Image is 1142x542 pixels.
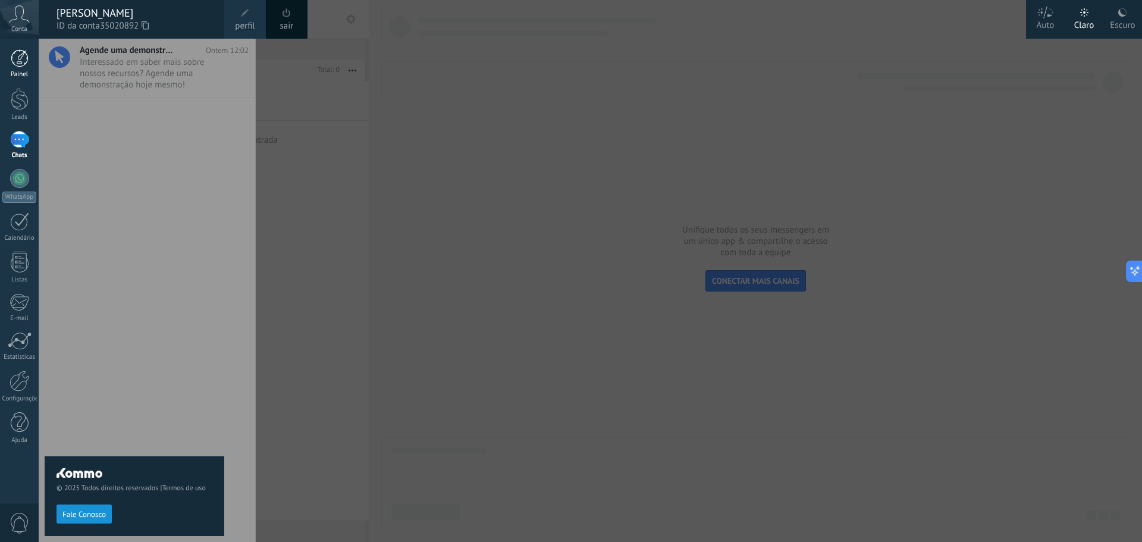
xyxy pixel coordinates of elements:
a: sair [280,20,294,33]
div: Claro [1074,8,1094,39]
div: E-mail [2,315,37,322]
div: Escuro [1110,8,1135,39]
div: Auto [1037,8,1055,39]
span: ID da conta [57,20,212,33]
div: Painel [2,71,37,79]
a: Fale Conosco [57,509,112,518]
div: Estatísticas [2,353,37,361]
div: Calendário [2,234,37,242]
div: Ajuda [2,437,37,444]
span: Fale Conosco [62,510,106,519]
a: Termos de uso [162,484,205,493]
div: Leads [2,114,37,121]
div: Configurações [2,395,37,403]
span: © 2025 Todos direitos reservados | [57,484,212,493]
span: perfil [235,20,255,33]
div: [PERSON_NAME] [57,7,212,20]
button: Fale Conosco [57,505,112,524]
div: Listas [2,276,37,284]
span: Conta [11,26,27,33]
div: WhatsApp [2,192,36,203]
div: Chats [2,152,37,159]
span: 35020892 [100,20,149,33]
